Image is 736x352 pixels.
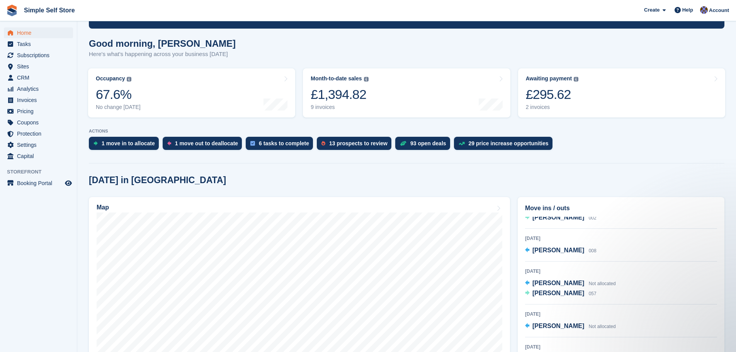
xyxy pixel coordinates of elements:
div: [DATE] [525,311,717,318]
a: 29 price increase opportunities [454,137,556,154]
span: [PERSON_NAME] [532,323,584,329]
span: Not allocated [589,281,616,286]
span: Coupons [17,117,63,128]
img: icon-info-grey-7440780725fd019a000dd9b08b2336e03edf1995a4989e88bcd33f0948082b44.svg [574,77,578,82]
a: menu [4,139,73,150]
a: menu [4,72,73,83]
span: 057 [589,291,597,296]
span: Help [682,6,693,14]
div: [DATE] [525,343,717,350]
a: menu [4,178,73,189]
span: Sites [17,61,63,72]
h2: Map [97,204,109,211]
h1: Good morning, [PERSON_NAME] [89,38,236,49]
div: 29 price increase opportunities [469,140,549,146]
span: Capital [17,151,63,162]
a: menu [4,61,73,72]
a: [PERSON_NAME] Not allocated [525,279,616,289]
span: Settings [17,139,63,150]
img: move_ins_to_allocate_icon-fdf77a2bb77ea45bf5b3d319d69a93e2d87916cf1d5bf7949dd705db3b84f3ca.svg [93,141,98,146]
img: prospect-51fa495bee0391a8d652442698ab0144808aea92771e9ea1ae160a38d050c398.svg [321,141,325,146]
div: £1,394.82 [311,87,368,102]
span: Create [644,6,660,14]
div: [DATE] [525,235,717,242]
a: 13 prospects to review [317,137,395,154]
a: menu [4,83,73,94]
span: Invoices [17,95,63,105]
a: Occupancy 67.6% No change [DATE] [88,68,295,117]
span: Booking Portal [17,178,63,189]
div: 1 move out to deallocate [175,140,238,146]
a: 1 move out to deallocate [163,137,246,154]
div: No change [DATE] [96,104,141,111]
img: icon-info-grey-7440780725fd019a000dd9b08b2336e03edf1995a4989e88bcd33f0948082b44.svg [364,77,369,82]
a: [PERSON_NAME] 057 [525,289,597,299]
div: 1 move in to allocate [102,140,155,146]
span: 002 [589,215,597,221]
div: 2 invoices [526,104,579,111]
span: Protection [17,128,63,139]
span: [PERSON_NAME] [532,247,584,253]
div: 9 invoices [311,104,368,111]
a: Month-to-date sales £1,394.82 9 invoices [303,68,510,117]
h2: Move ins / outs [525,204,717,213]
a: menu [4,27,73,38]
span: 008 [589,248,597,253]
span: Not allocated [589,324,616,329]
a: [PERSON_NAME] 008 [525,246,597,256]
a: menu [4,50,73,61]
a: menu [4,128,73,139]
a: menu [4,39,73,49]
a: 6 tasks to complete [246,137,317,154]
span: Subscriptions [17,50,63,61]
a: Awaiting payment £295.62 2 invoices [518,68,725,117]
span: Home [17,27,63,38]
a: menu [4,106,73,117]
img: price_increase_opportunities-93ffe204e8149a01c8c9dc8f82e8f89637d9d84a8eef4429ea346261dce0b2c0.svg [459,142,465,145]
p: Here's what's happening across your business [DATE] [89,50,236,59]
a: Simple Self Store [21,4,78,17]
a: [PERSON_NAME] 002 [525,213,597,223]
img: icon-info-grey-7440780725fd019a000dd9b08b2336e03edf1995a4989e88bcd33f0948082b44.svg [127,77,131,82]
span: Pricing [17,106,63,117]
div: £295.62 [526,87,579,102]
span: Storefront [7,168,77,176]
a: 93 open deals [395,137,454,154]
div: Month-to-date sales [311,75,362,82]
a: 1 move in to allocate [89,137,163,154]
a: [PERSON_NAME] Not allocated [525,321,616,332]
p: ACTIONS [89,129,724,134]
div: 6 tasks to complete [259,140,309,146]
span: Analytics [17,83,63,94]
img: deal-1b604bf984904fb50ccaf53a9ad4b4a5d6e5aea283cecdc64d6e3604feb123c2.svg [400,141,406,146]
a: menu [4,151,73,162]
div: 93 open deals [410,140,446,146]
span: CRM [17,72,63,83]
img: Sharon Hughes [700,6,708,14]
span: [PERSON_NAME] [532,280,584,286]
a: Preview store [64,179,73,188]
span: Tasks [17,39,63,49]
span: Account [709,7,729,14]
span: [PERSON_NAME] [532,290,584,296]
div: 13 prospects to review [329,140,388,146]
div: [DATE] [525,268,717,275]
img: task-75834270c22a3079a89374b754ae025e5fb1db73e45f91037f5363f120a921f8.svg [250,141,255,146]
span: [PERSON_NAME] [532,214,584,221]
a: menu [4,117,73,128]
div: Awaiting payment [526,75,572,82]
img: move_outs_to_deallocate_icon-f764333ba52eb49d3ac5e1228854f67142a1ed5810a6f6cc68b1a99e826820c5.svg [167,141,171,146]
div: 67.6% [96,87,141,102]
div: Occupancy [96,75,125,82]
img: stora-icon-8386f47178a22dfd0bd8f6a31ec36ba5ce8667c1dd55bd0f319d3a0aa187defe.svg [6,5,18,16]
a: menu [4,95,73,105]
h2: [DATE] in [GEOGRAPHIC_DATA] [89,175,226,185]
